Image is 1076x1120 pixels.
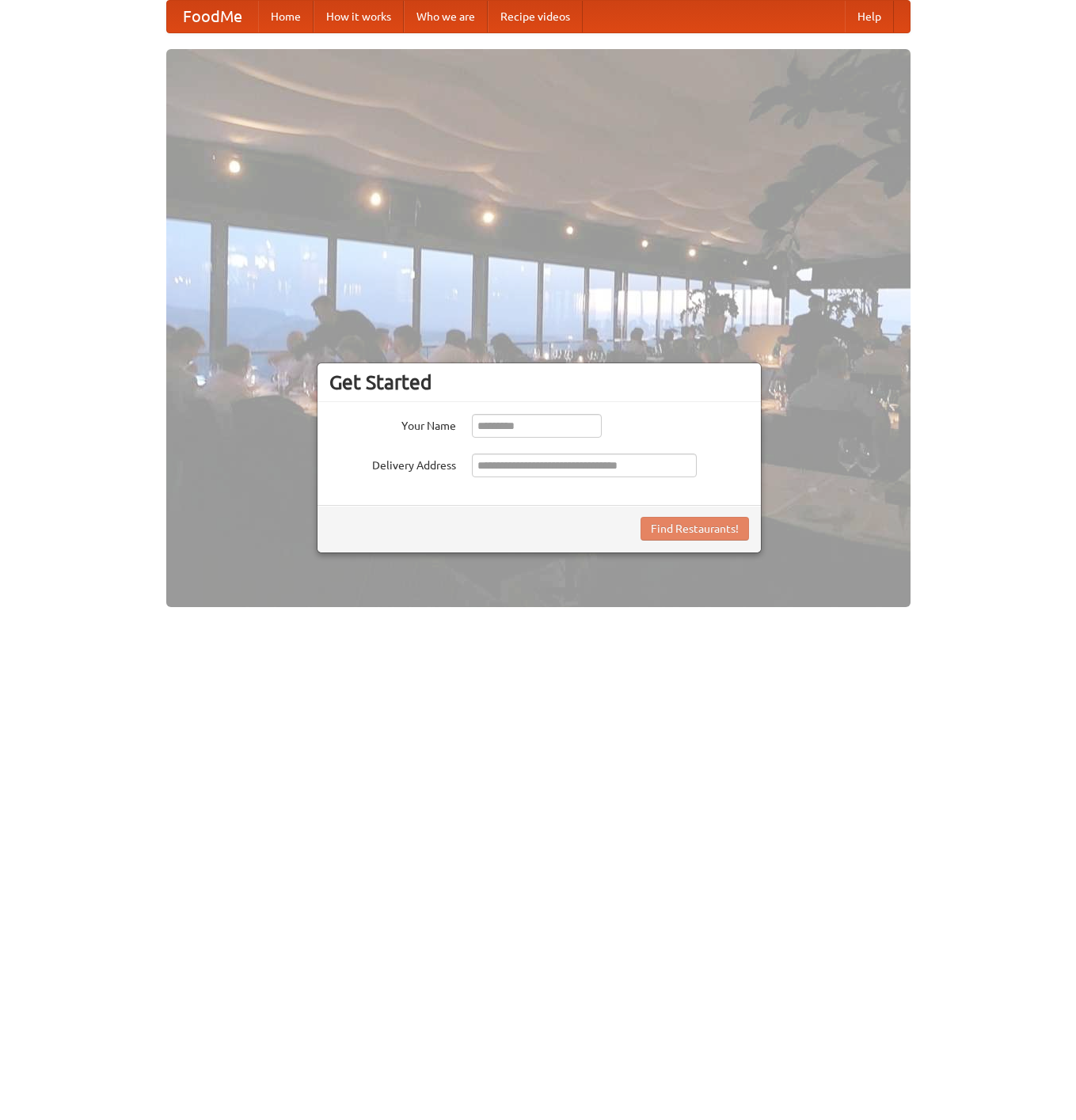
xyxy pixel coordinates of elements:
[329,454,456,473] label: Delivery Address
[258,1,314,32] a: Home
[329,414,456,434] label: Your Name
[404,1,488,32] a: Who we are
[845,1,894,32] a: Help
[488,1,583,32] a: Recipe videos
[641,517,749,541] button: Find Restaurants!
[314,1,404,32] a: How it works
[167,1,258,32] a: FoodMe
[329,370,749,394] h3: Get Started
